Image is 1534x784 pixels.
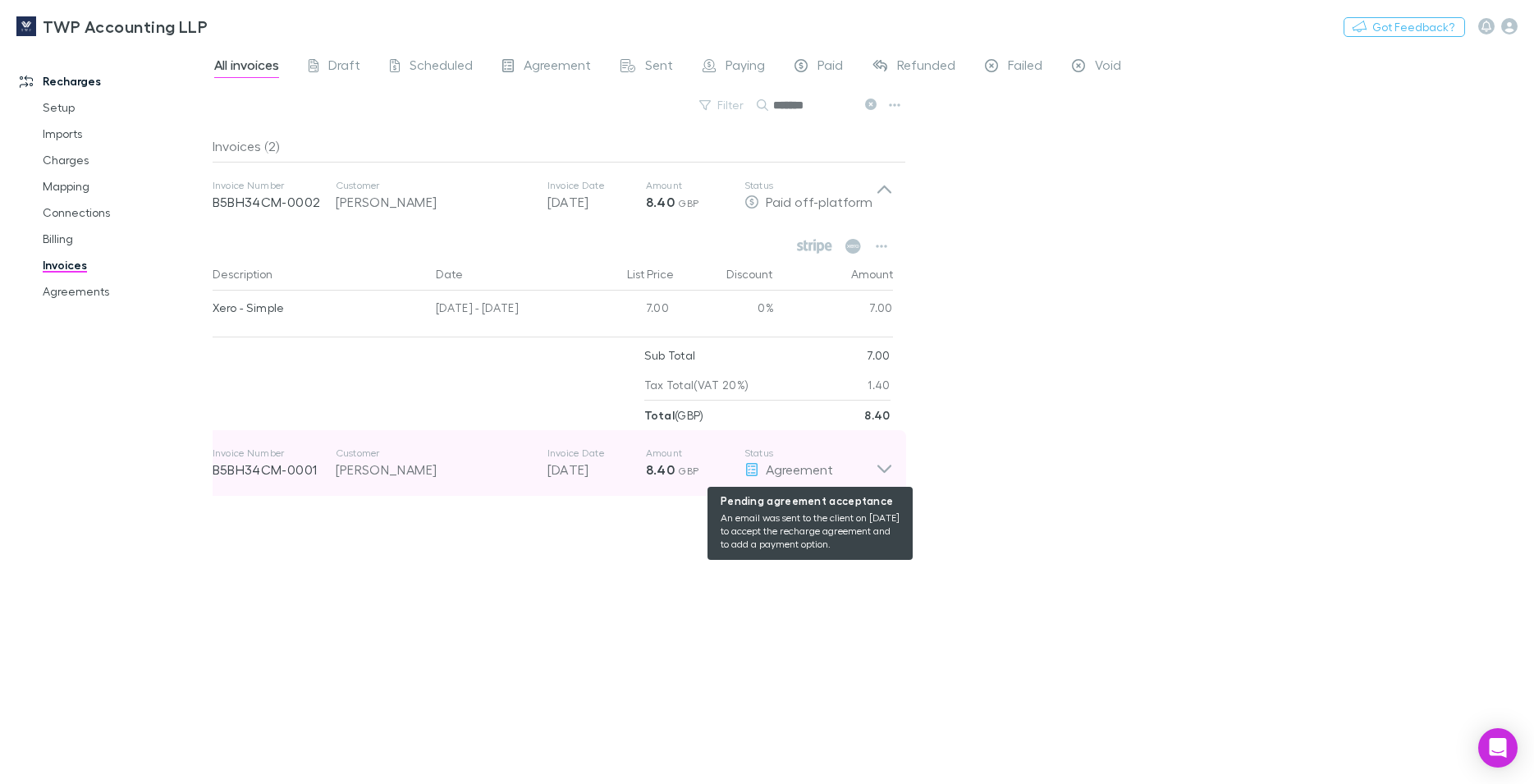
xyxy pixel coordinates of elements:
a: Setup [26,94,223,121]
div: [PERSON_NAME] [336,460,531,479]
strong: 8.40 [646,194,675,210]
a: Agreements [26,278,223,305]
span: Sent [645,57,673,78]
img: TWP Accounting LLP's Logo [16,16,36,36]
span: Paying [726,57,765,78]
p: Customer [336,179,531,192]
span: Paid [817,57,843,78]
p: Tax Total (VAT 20%) [644,370,749,400]
button: Got Feedback? [1344,17,1465,37]
span: Agreement [766,461,833,477]
p: 7.00 [867,341,890,370]
p: Status [744,179,876,192]
p: Invoice Date [547,179,646,192]
p: 1.40 [868,370,890,400]
button: Filter [691,95,753,115]
strong: 8.40 [864,408,890,422]
p: Invoice Number [213,179,336,192]
a: Imports [26,121,223,147]
h3: TWP Accounting LLP [43,16,208,36]
a: Invoices [26,252,223,278]
p: Invoice Number [213,447,336,460]
a: Connections [26,199,223,226]
p: Amount [646,447,744,460]
a: Recharges [3,68,223,94]
span: Void [1095,57,1121,78]
span: Refunded [897,57,955,78]
div: [PERSON_NAME] [336,192,531,212]
a: Charges [26,147,223,173]
p: ( GBP ) [644,401,704,430]
p: Customer [336,447,531,460]
p: Sub Total [644,341,696,370]
p: [DATE] [547,460,646,479]
a: Mapping [26,173,223,199]
div: 7.00 [577,291,675,330]
div: Open Intercom Messenger [1478,728,1518,768]
span: All invoices [214,57,279,78]
p: Status [744,447,876,460]
a: Billing [26,226,223,252]
strong: Total [644,408,675,422]
span: Paid off-platform [766,194,872,209]
span: Agreement [524,57,591,78]
span: Failed [1008,57,1042,78]
p: B5BH34CM-0001 [213,460,336,479]
div: [DATE] - [DATE] [429,291,577,330]
p: [DATE] [547,192,646,212]
div: Invoice NumberB5BH34CM-0001Customer[PERSON_NAME]Invoice Date[DATE]Amount8.40 GBPStatus [199,430,906,496]
span: Draft [328,57,360,78]
a: TWP Accounting LLP [7,7,218,46]
div: 0% [675,291,774,330]
div: Xero - Simple [213,291,424,325]
p: Invoice Date [547,447,646,460]
span: GBP [678,197,698,209]
span: GBP [678,465,698,477]
div: Invoice NumberB5BH34CM-0002Customer[PERSON_NAME]Invoice Date[DATE]Amount8.40 GBPStatusPaid off-pl... [199,163,906,228]
strong: 8.40 [646,461,675,478]
span: Scheduled [410,57,473,78]
div: 7.00 [774,291,893,330]
p: B5BH34CM-0002 [213,192,336,212]
p: Amount [646,179,744,192]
